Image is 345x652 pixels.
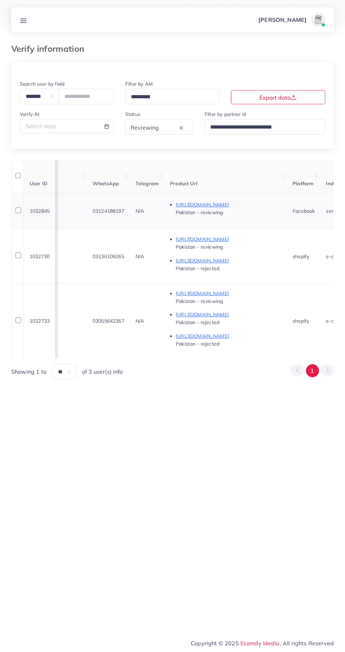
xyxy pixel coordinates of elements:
p: [URL][DOMAIN_NAME] [176,289,281,298]
button: Clear Selected [180,123,183,131]
a: [PERSON_NAME]avatar [255,13,328,27]
div: Search for option [205,119,325,134]
h3: Verify information [11,44,90,54]
button: Go to page 1 [306,364,319,377]
span: 1032845 [30,208,50,214]
p: [URL][DOMAIN_NAME] [176,235,281,243]
label: Search user by field [20,80,64,87]
span: N/A [136,318,144,324]
span: User ID [30,180,48,187]
span: 03136109265 [93,253,124,260]
span: Telegram [136,180,159,187]
span: Pakistan - rejected [176,319,219,325]
span: shopify [293,318,309,324]
span: , All rights Reserved [280,639,334,647]
span: Export data [259,94,296,101]
input: Search for option [128,92,211,103]
span: Pakistan - reviewing [176,244,223,250]
span: Facebook [293,208,315,214]
span: N/A [136,253,144,260]
span: Showing 1 to [11,368,46,376]
label: Filter by AM [125,80,153,87]
p: [URL][DOMAIN_NAME] [176,310,281,319]
p: [PERSON_NAME] [258,15,307,24]
span: 03055642367 [93,318,124,324]
input: Search for option [208,122,316,133]
span: WhatsApp [93,180,119,187]
p: [URL][DOMAIN_NAME] [176,332,281,340]
span: Select date [26,123,56,130]
div: Search for option [125,119,193,134]
span: Pakistan - rejected [176,341,219,347]
input: Search for option [161,122,178,133]
span: Reviewing [129,122,160,133]
label: Verify At [20,111,39,118]
span: 1032733 [30,318,50,324]
span: Pakistan - reviewing [176,298,223,304]
span: Product Url [170,180,197,187]
span: shopify [293,253,309,260]
label: Status [125,111,140,118]
label: Filter by partner id [205,111,246,118]
span: Pakistan - rejected [176,265,219,272]
img: avatar [311,13,325,27]
span: Copyright © 2025 [191,639,334,647]
button: Export data [231,90,325,104]
p: [URL][DOMAIN_NAME] [176,256,281,265]
span: of 3 user(s) info [82,368,123,376]
span: N/A [136,208,144,214]
ul: Pagination [291,364,334,377]
a: Ecomdy Media [240,640,280,647]
p: [URL][DOMAIN_NAME] [176,200,281,209]
span: 1032730 [30,253,50,260]
span: Platform [293,180,314,187]
div: Search for option [125,89,220,104]
span: Pakistan - reviewing [176,209,223,216]
span: service [326,208,342,214]
span: 03124188197 [93,208,124,214]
